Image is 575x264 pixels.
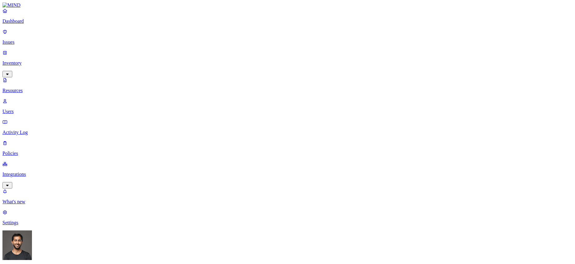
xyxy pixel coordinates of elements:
img: Hod Bin Noon [2,230,32,260]
p: Dashboard [2,18,573,24]
p: Resources [2,88,573,93]
p: Issues [2,39,573,45]
p: Integrations [2,172,573,177]
img: MIND [2,2,21,8]
p: Activity Log [2,130,573,135]
p: What's new [2,199,573,205]
p: Settings [2,220,573,225]
p: Inventory [2,60,573,66]
p: Policies [2,151,573,156]
p: Users [2,109,573,114]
